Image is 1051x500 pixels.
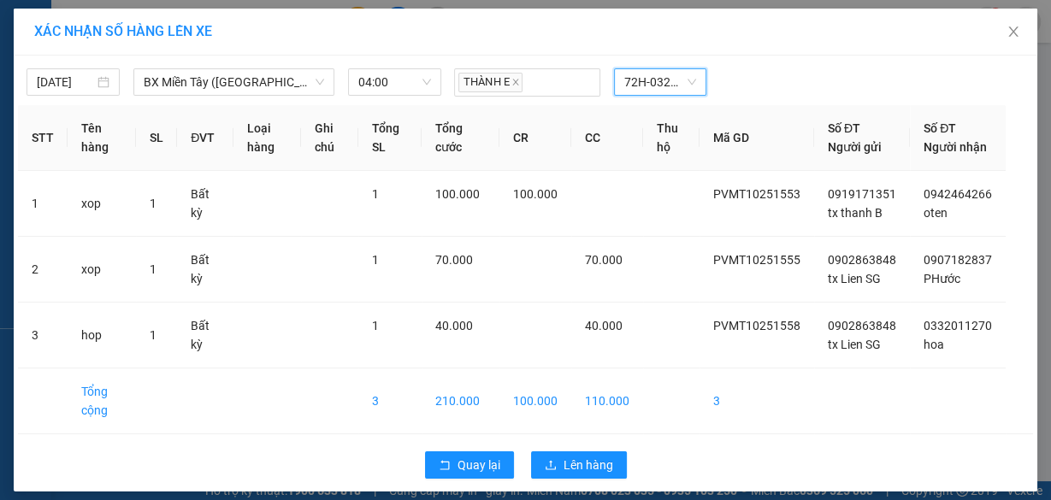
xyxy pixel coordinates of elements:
[571,368,643,434] td: 110.000
[828,272,881,285] span: tx Lien SG
[713,253,800,267] span: PVMT10251555
[458,456,500,474] span: Quay lại
[713,187,800,201] span: PVMT10251553
[68,237,136,303] td: xop
[924,253,992,267] span: 0907182837
[924,319,992,332] span: 0332011270
[18,105,68,171] th: STT
[372,253,379,267] span: 1
[924,272,960,285] span: PHước
[136,105,177,171] th: SL
[358,105,421,171] th: Tổng SL
[34,23,212,39] span: XÁC NHẬN SỐ HÀNG LÊN XE
[372,187,379,201] span: 1
[513,187,558,201] span: 100.000
[1007,25,1020,38] span: close
[924,121,956,135] span: Số ĐT
[989,9,1037,56] button: Close
[713,319,800,332] span: PVMT10251558
[700,368,814,434] td: 3
[358,69,431,95] span: 04:00
[435,319,473,332] span: 40.000
[435,253,473,267] span: 70.000
[18,171,68,237] td: 1
[924,338,944,351] span: hoa
[144,69,324,95] span: BX Miền Tây (Hàng Ngoài)
[233,105,301,171] th: Loại hàng
[571,105,643,171] th: CC
[828,206,883,220] span: tx thanh B
[924,206,948,220] span: oten
[439,459,451,473] span: rollback
[150,328,156,342] span: 1
[828,187,896,201] span: 0919171351
[828,338,881,351] span: tx Lien SG
[68,171,136,237] td: xop
[624,69,696,95] span: 72H-032.48
[828,140,882,154] span: Người gửi
[177,237,233,303] td: Bất kỳ
[828,319,896,332] span: 0902863848
[564,456,613,474] span: Lên hàng
[68,368,136,434] td: Tổng cộng
[18,237,68,303] td: 2
[425,451,514,479] button: rollbackQuay lại
[499,105,571,171] th: CR
[177,303,233,368] td: Bất kỳ
[18,303,68,368] td: 3
[150,262,156,276] span: 1
[545,459,557,473] span: upload
[643,105,700,171] th: Thu hộ
[700,105,814,171] th: Mã GD
[177,171,233,237] td: Bất kỳ
[585,319,623,332] span: 40.000
[458,73,523,92] span: THÀNH E
[511,78,520,86] span: close
[37,73,94,91] input: 13/10/2025
[924,140,987,154] span: Người nhận
[585,253,623,267] span: 70.000
[531,451,627,479] button: uploadLên hàng
[828,121,860,135] span: Số ĐT
[924,187,992,201] span: 0942464266
[177,105,233,171] th: ĐVT
[315,77,325,87] span: down
[301,105,358,171] th: Ghi chú
[828,253,896,267] span: 0902863848
[435,187,480,201] span: 100.000
[422,368,499,434] td: 210.000
[499,368,571,434] td: 100.000
[68,105,136,171] th: Tên hàng
[358,368,421,434] td: 3
[150,197,156,210] span: 1
[372,319,379,332] span: 1
[68,303,136,368] td: hop
[422,105,499,171] th: Tổng cước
